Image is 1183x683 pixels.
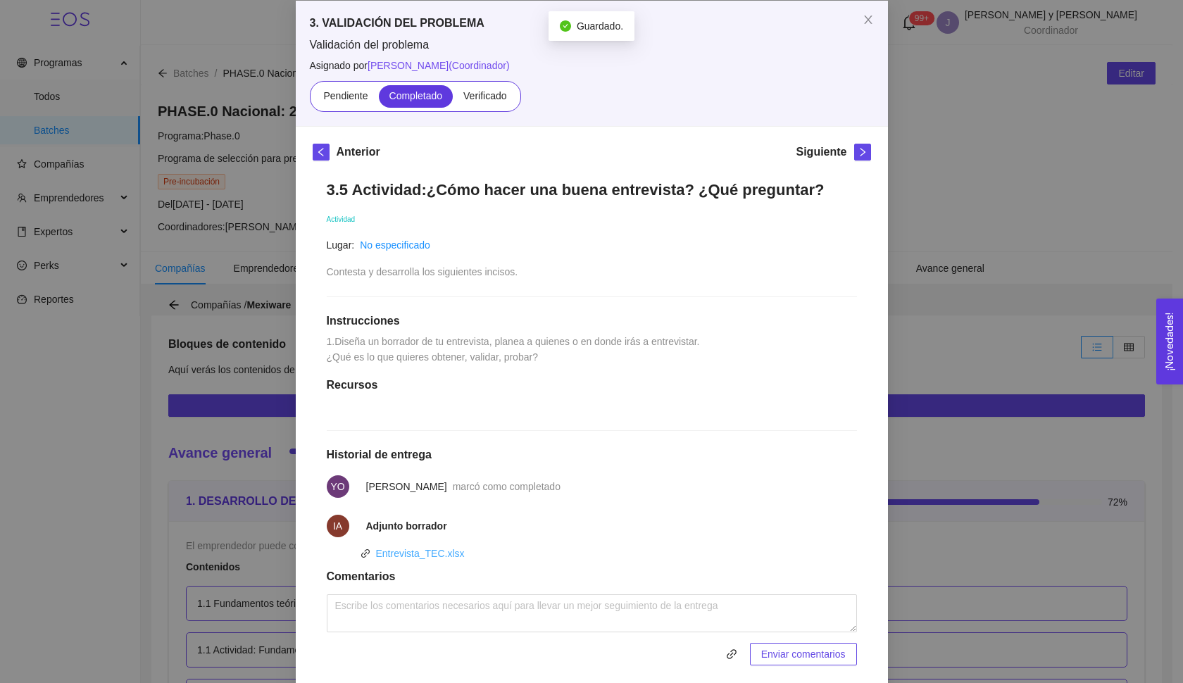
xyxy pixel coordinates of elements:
[849,1,888,40] button: Close
[453,481,561,492] span: marcó como completado
[310,37,874,53] span: Validación del problema
[854,144,871,161] button: right
[750,643,857,665] button: Enviar comentarios
[327,180,857,199] h1: 3.5 Actividad:¿Cómo hacer una buena entrevista? ¿Qué preguntar?
[368,60,510,71] span: [PERSON_NAME] ( Coordinador )
[327,314,857,328] h1: Instrucciones
[863,14,874,25] span: close
[721,648,742,660] span: link
[855,147,870,157] span: right
[761,646,846,662] span: Enviar comentarios
[577,20,623,32] span: Guardado.
[376,548,465,559] a: Entrevista_TEC.xlsx
[463,90,506,101] span: Verificado
[720,643,743,665] button: link
[313,147,329,157] span: left
[366,481,447,492] span: [PERSON_NAME]
[327,448,857,462] h1: Historial de entrega
[310,58,874,73] span: Asignado por
[327,266,518,277] span: Contesta y desarrolla los siguientes incisos.
[327,215,356,223] span: Actividad
[337,144,380,161] h5: Anterior
[327,237,355,253] article: Lugar:
[310,15,874,32] h5: 3. VALIDACIÓN DEL PROBLEMA
[389,90,443,101] span: Completado
[327,378,857,392] h1: Recursos
[1156,299,1183,384] button: Open Feedback Widget
[333,515,342,537] span: IA
[796,144,846,161] h5: Siguiente
[361,549,370,558] span: link
[313,144,330,161] button: left
[560,20,571,32] span: check-circle
[327,336,703,363] span: 1.Diseña un borrador de tu entrevista, planea a quienes o en donde irás a entrevistar. ¿Qué es lo...
[323,90,368,101] span: Pendiente
[360,239,430,251] a: No especificado
[330,475,344,498] span: YO
[327,570,857,584] h1: Comentarios
[720,648,743,660] span: link
[366,520,447,532] strong: Adjunto borrador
